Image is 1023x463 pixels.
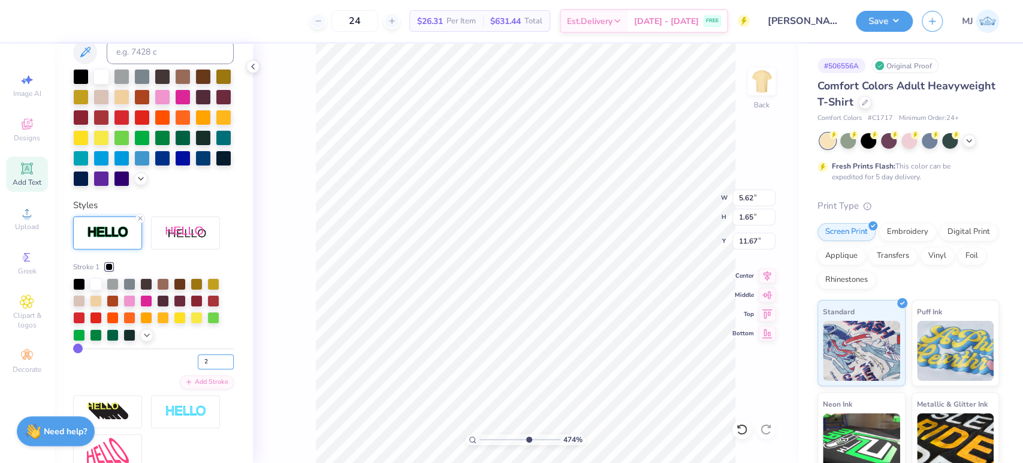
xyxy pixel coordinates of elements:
[869,247,917,265] div: Transfers
[832,161,895,171] strong: Fresh Prints Flash:
[754,100,769,110] div: Back
[18,266,37,276] span: Greek
[490,15,521,28] span: $631.44
[817,58,865,73] div: # 506556A
[73,261,99,272] span: Stroke 1
[706,17,719,25] span: FREE
[917,321,994,381] img: Puff Ink
[817,247,865,265] div: Applique
[44,426,87,437] strong: Need help?
[962,10,999,33] a: MJ
[759,9,847,33] input: Untitled Design
[13,89,41,98] span: Image AI
[976,10,999,33] img: Mark Joshua Mullasgo
[524,15,542,28] span: Total
[832,161,979,182] div: This color can be expedited for 5 day delivery.
[750,70,774,94] img: Back
[732,272,754,280] span: Center
[14,133,40,143] span: Designs
[917,398,988,410] span: Metallic & Glitter Ink
[107,40,234,64] input: e.g. 7428 c
[940,223,998,241] div: Digital Print
[417,15,443,28] span: $26.31
[817,271,876,289] div: Rhinestones
[921,247,954,265] div: Vinyl
[87,226,129,239] img: Stroke
[567,15,612,28] span: Est. Delivery
[899,113,959,124] span: Minimum Order: 24 +
[868,113,893,124] span: # C1717
[13,178,41,187] span: Add Text
[823,305,855,318] span: Standard
[13,365,41,374] span: Decorate
[856,11,913,32] button: Save
[879,223,936,241] div: Embroidery
[823,321,900,381] img: Standard
[871,58,938,73] div: Original Proof
[180,375,234,389] div: Add Stroke
[823,398,852,410] span: Neon Ink
[634,15,699,28] span: [DATE] - [DATE]
[917,305,942,318] span: Puff Ink
[732,310,754,318] span: Top
[817,199,999,213] div: Print Type
[962,14,973,28] span: MJ
[732,291,754,299] span: Middle
[446,15,476,28] span: Per Item
[165,405,207,419] img: Negative Space
[73,199,234,212] div: Styles
[817,223,876,241] div: Screen Print
[87,402,129,421] img: 3d Illusion
[331,10,378,32] input: – –
[817,113,862,124] span: Comfort Colors
[165,226,207,240] img: Shadow
[563,434,583,445] span: 474 %
[817,79,995,109] span: Comfort Colors Adult Heavyweight T-Shirt
[732,329,754,338] span: Bottom
[958,247,986,265] div: Foil
[15,222,39,231] span: Upload
[6,311,48,330] span: Clipart & logos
